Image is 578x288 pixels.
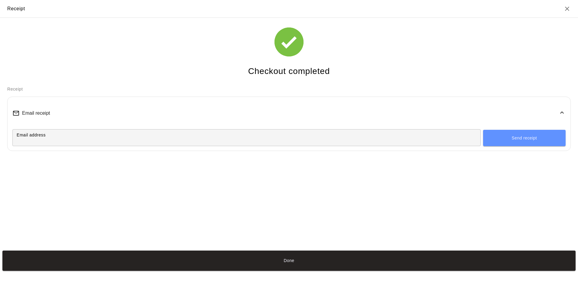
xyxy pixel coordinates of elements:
div: Receipt [7,5,25,13]
button: Close [563,5,571,12]
h4: Checkout completed [248,66,330,77]
button: Send receipt [483,130,566,146]
span: Email receipt [22,110,50,116]
button: Done [2,251,576,271]
p: Receipt [7,86,571,92]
